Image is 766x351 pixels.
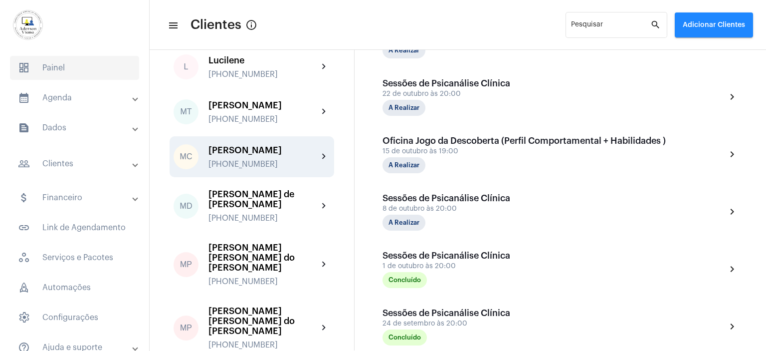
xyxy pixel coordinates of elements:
mat-panel-title: Financeiro [18,192,133,204]
mat-chip: A Realizar [383,42,425,58]
mat-icon: search [650,19,662,31]
div: L [174,54,198,79]
div: [PHONE_NUMBER] [208,341,318,350]
span: Link de Agendamento [10,216,139,240]
button: Button that displays a tooltip when focused or hovered over [241,15,261,35]
div: [PHONE_NUMBER] [208,70,318,79]
div: MC [174,144,198,169]
span: sidenav icon [18,312,30,324]
mat-icon: sidenav icon [168,19,178,31]
div: [PERSON_NAME] [PERSON_NAME] do [PERSON_NAME] [208,243,318,273]
div: MD [174,194,198,219]
div: Sessões de Psicanálise Clínica [383,251,510,261]
span: Clientes [191,17,241,33]
mat-icon: chevron_right [726,321,738,333]
div: [PERSON_NAME] de [PERSON_NAME] [208,189,318,209]
div: Sessões de Psicanálise Clínica [383,308,510,318]
span: sidenav icon [18,282,30,294]
div: 24 de setembro às 20:00 [383,320,510,328]
div: Oficina Jogo da Descoberta (Perfil Comportamental + Habilidades ) [383,136,666,146]
mat-icon: chevron_right [318,322,330,334]
mat-icon: chevron_right [318,61,330,73]
div: [PHONE_NUMBER] [208,214,318,223]
div: [PHONE_NUMBER] [208,115,318,124]
mat-icon: chevron_right [726,91,738,103]
input: Pesquisar [571,23,650,31]
span: sidenav icon [18,252,30,264]
mat-icon: chevron_right [726,148,738,160]
div: [PERSON_NAME] [208,145,318,155]
mat-chip: Concluído [383,272,427,288]
span: Configurações [10,306,139,330]
mat-icon: chevron_right [318,151,330,163]
span: Serviços e Pacotes [10,246,139,270]
button: Adicionar Clientes [675,12,753,37]
mat-icon: chevron_right [318,259,330,271]
mat-chip: A Realizar [383,215,425,231]
mat-panel-title: Agenda [18,92,133,104]
mat-icon: sidenav icon [18,158,30,170]
div: Sessões de Psicanálise Clínica [383,193,510,203]
mat-panel-title: Dados [18,122,133,134]
div: 8 de outubro às 20:00 [383,205,510,213]
div: [PHONE_NUMBER] [208,277,318,286]
mat-icon: sidenav icon [18,92,30,104]
mat-expansion-panel-header: sidenav iconClientes [6,148,149,180]
div: Sessões de Psicanálise Clínica [383,78,510,88]
span: Painel [10,56,139,80]
div: [PERSON_NAME] [208,100,318,110]
mat-icon: chevron_right [318,200,330,212]
span: Automações [10,276,139,300]
div: MP [174,252,198,277]
mat-icon: sidenav icon [18,222,30,234]
mat-icon: chevron_right [726,263,738,275]
div: 1 de outubro às 20:00 [383,263,510,270]
img: d7e3195d-0907-1efa-a796-b593d293ae59.png [8,5,48,45]
mat-icon: sidenav icon [18,122,30,134]
div: [PERSON_NAME] [PERSON_NAME] do [PERSON_NAME] [208,306,318,336]
span: sidenav icon [18,62,30,74]
mat-expansion-panel-header: sidenav iconFinanceiro [6,186,149,210]
mat-icon: Button that displays a tooltip when focused or hovered over [245,19,257,31]
mat-expansion-panel-header: sidenav iconAgenda [6,86,149,110]
div: 15 de outubro às 19:00 [383,148,666,155]
span: Adicionar Clientes [683,21,745,28]
mat-panel-title: Clientes [18,158,133,170]
div: MT [174,99,198,124]
div: Lucilene [208,55,318,65]
div: MP [174,316,198,341]
mat-icon: chevron_right [318,106,330,118]
mat-icon: chevron_right [726,206,738,218]
mat-icon: sidenav icon [18,192,30,204]
mat-chip: A Realizar [383,100,425,116]
mat-chip: A Realizar [383,157,425,173]
div: 22 de outubro às 20:00 [383,90,510,98]
div: [PHONE_NUMBER] [208,160,318,169]
mat-expansion-panel-header: sidenav iconDados [6,116,149,140]
mat-chip: Concluído [383,330,427,346]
